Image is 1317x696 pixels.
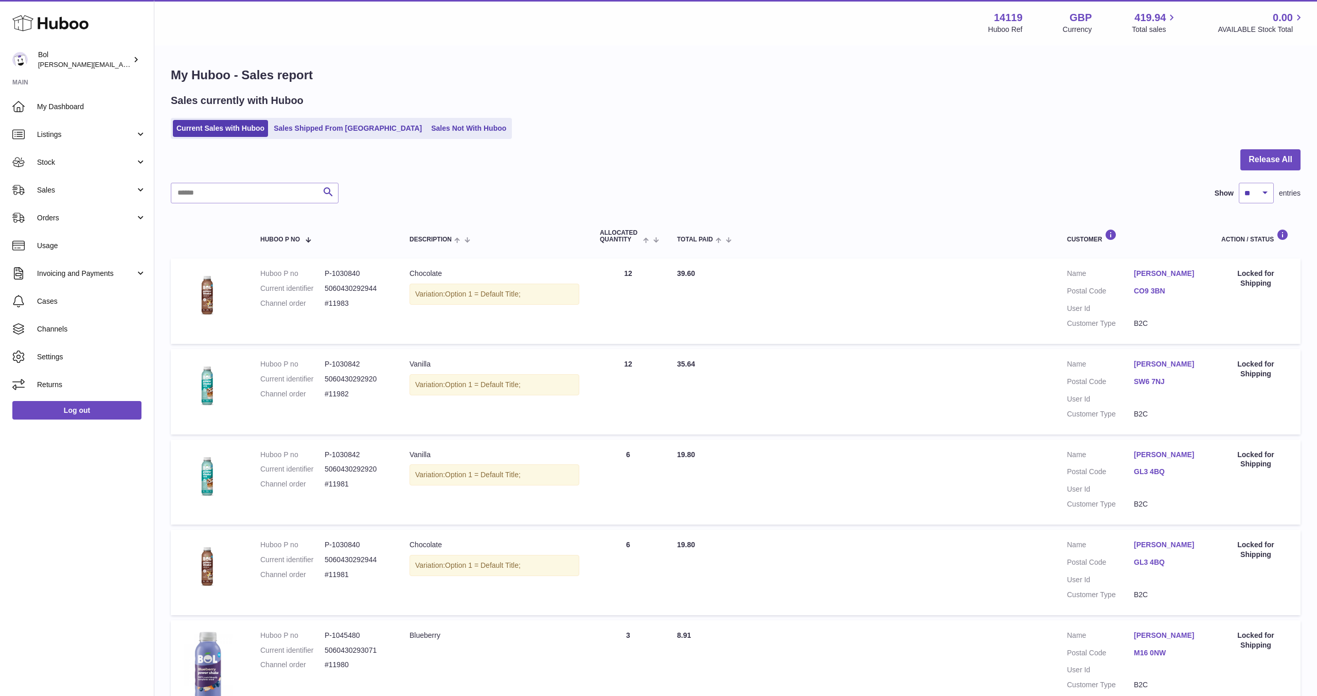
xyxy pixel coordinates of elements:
[260,646,325,655] dt: Current identifier
[260,374,325,384] dt: Current identifier
[1067,229,1201,243] div: Customer
[181,359,233,411] img: 1024_REVISEDVanilla_LowSugar_Mock.png
[325,299,389,308] dd: #11983
[410,359,579,369] div: Vanilla
[12,52,28,67] img: james.enever@bolfoods.com
[445,561,521,569] span: Option 1 = Default Title;
[410,540,579,550] div: Chocolate
[677,631,691,639] span: 8.91
[1134,558,1201,567] a: GL3 4BQ
[325,570,389,580] dd: #11981
[410,631,579,640] div: Blueberry
[1134,409,1201,419] dd: B2C
[1067,540,1134,552] dt: Name
[1067,377,1134,389] dt: Postal Code
[325,284,389,293] dd: 5060430292944
[1067,499,1134,509] dt: Customer Type
[325,389,389,399] dd: #11982
[1134,680,1201,690] dd: B2C
[410,374,579,395] div: Variation:
[181,540,233,591] img: 1224_REVISEDChocolate_LowSugar_Mock.png
[1218,25,1305,34] span: AVAILABLE Stock Total
[988,25,1023,34] div: Huboo Ref
[410,236,452,243] span: Description
[445,290,521,298] span: Option 1 = Default Title;
[37,158,135,167] span: Stock
[37,102,146,112] span: My Dashboard
[1067,286,1134,299] dt: Postal Code
[171,67,1301,83] h1: My Huboo - Sales report
[600,230,640,243] span: ALLOCATED Quantity
[37,130,135,140] span: Listings
[994,11,1023,25] strong: 14119
[1273,11,1293,25] span: 0.00
[677,541,695,549] span: 19.80
[1221,450,1290,469] div: Locked for Shipping
[1134,269,1201,279] a: [PERSON_NAME]
[1067,590,1134,600] dt: Customer Type
[325,269,389,279] dd: P-1030840
[37,241,146,251] span: Usage
[1067,394,1134,404] dt: User Id
[445,380,521,389] span: Option 1 = Default Title;
[325,450,389,460] dd: P-1030842
[181,269,233,320] img: 1224_REVISEDChocolate_LowSugar_Mock.png
[1067,359,1134,372] dt: Name
[325,359,389,369] dd: P-1030842
[677,360,695,368] span: 35.64
[1221,269,1290,288] div: Locked for Shipping
[1070,11,1092,25] strong: GBP
[1067,648,1134,660] dt: Postal Code
[270,120,425,137] a: Sales Shipped From [GEOGRAPHIC_DATA]
[260,555,325,565] dt: Current identifier
[1134,467,1201,477] a: GL3 4BQ
[260,269,325,279] dt: Huboo P no
[260,631,325,640] dt: Huboo P no
[1067,631,1134,643] dt: Name
[410,284,579,305] div: Variation:
[1067,450,1134,462] dt: Name
[410,464,579,485] div: Variation:
[590,349,667,434] td: 12
[1134,499,1201,509] dd: B2C
[1134,319,1201,328] dd: B2C
[445,471,521,479] span: Option 1 = Default Title;
[1067,680,1134,690] dt: Customer Type
[325,631,389,640] dd: P-1045480
[325,555,389,565] dd: 5060430292944
[12,401,141,420] a: Log out
[38,50,131,69] div: Bol
[1221,631,1290,650] div: Locked for Shipping
[325,479,389,489] dd: #11981
[1240,149,1301,170] button: Release All
[410,269,579,279] div: Chocolate
[1134,540,1201,550] a: [PERSON_NAME]
[410,555,579,576] div: Variation:
[181,450,233,501] img: 1024_REVISEDVanilla_LowSugar_Mock.png
[1134,450,1201,460] a: [PERSON_NAME]
[677,236,713,243] span: Total paid
[590,530,667,615] td: 6
[37,380,146,390] span: Returns
[428,120,510,137] a: Sales Not With Huboo
[1134,631,1201,640] a: [PERSON_NAME]
[325,540,389,550] dd: P-1030840
[37,269,135,279] span: Invoicing and Payments
[1221,229,1290,243] div: Action / Status
[325,374,389,384] dd: 5060430292920
[37,352,146,362] span: Settings
[260,299,325,308] dt: Channel order
[1221,540,1290,560] div: Locked for Shipping
[410,450,579,460] div: Vanilla
[1067,269,1134,281] dt: Name
[1067,575,1134,585] dt: User Id
[260,464,325,474] dt: Current identifier
[1132,25,1178,34] span: Total sales
[171,94,304,108] h2: Sales currently with Huboo
[1218,11,1305,34] a: 0.00 AVAILABLE Stock Total
[260,479,325,489] dt: Channel order
[1063,25,1092,34] div: Currency
[260,660,325,670] dt: Channel order
[325,660,389,670] dd: #11980
[173,120,268,137] a: Current Sales with Huboo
